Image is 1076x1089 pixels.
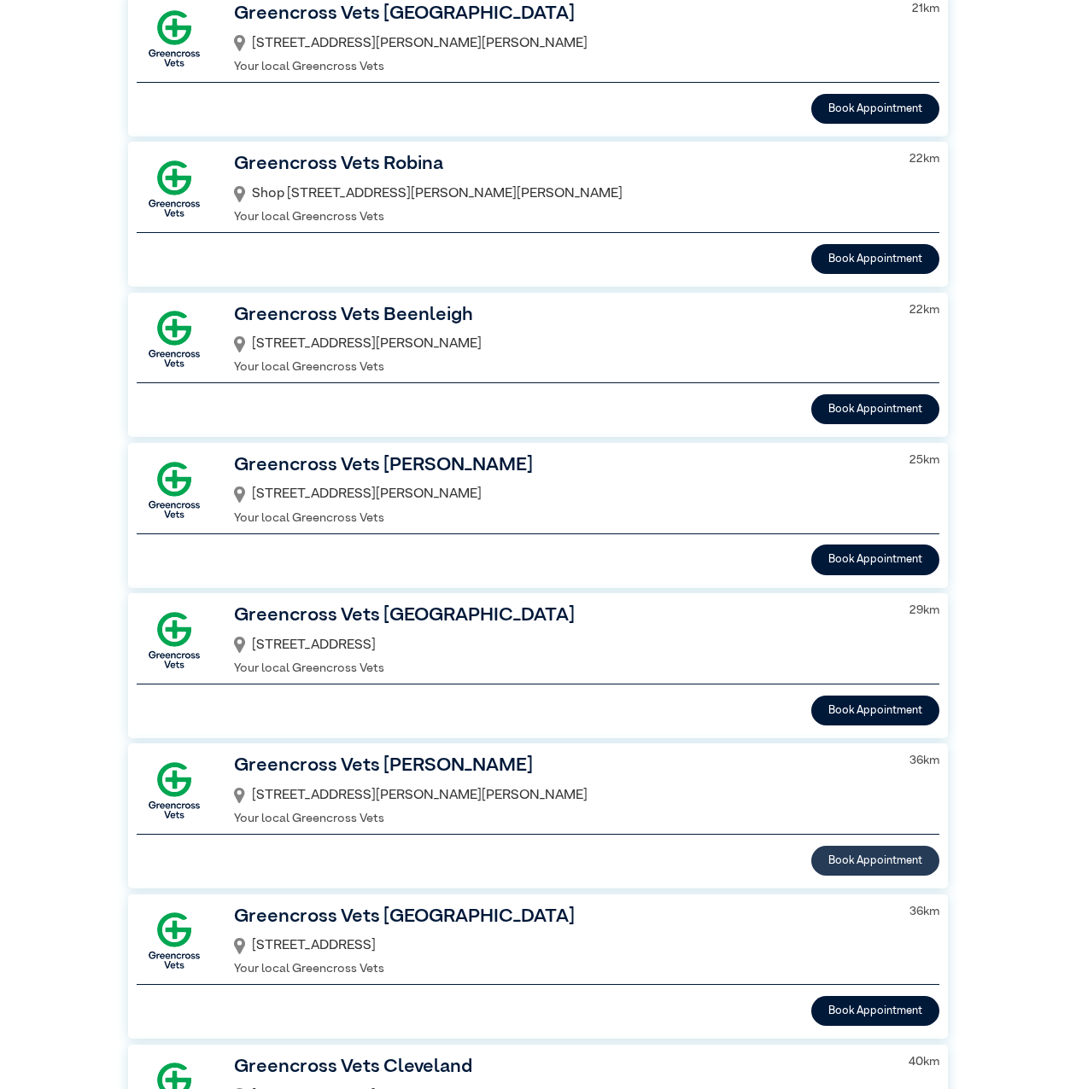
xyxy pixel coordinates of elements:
[234,1053,887,1082] h3: Greencross Vets Cleveland
[909,150,939,169] p: 22 km
[137,1,212,76] img: GX-Square.png
[909,752,939,771] p: 36 km
[137,903,212,978] img: GX-Square.png
[234,58,891,77] p: Your local Greencross Vets
[234,903,888,932] h3: Greencross Vets [GEOGRAPHIC_DATA]
[234,510,888,528] p: Your local Greencross Vets
[234,631,888,660] div: [STREET_ADDRESS]
[909,451,939,470] p: 25 km
[234,301,888,330] h3: Greencross Vets Beenleigh
[909,602,939,620] p: 29 km
[234,208,888,227] p: Your local Greencross Vets
[137,452,212,527] img: GX-Square.png
[234,660,888,678] p: Your local Greencross Vets
[234,179,888,208] div: Shop [STREET_ADDRESS][PERSON_NAME][PERSON_NAME]
[811,846,939,876] button: Book Appointment
[137,151,212,226] img: GX-Square.png
[909,301,939,320] p: 22 km
[234,451,888,480] h3: Greencross Vets [PERSON_NAME]
[234,752,888,781] h3: Greencross Vets [PERSON_NAME]
[811,996,939,1026] button: Book Appointment
[909,903,939,922] p: 36 km
[811,244,939,274] button: Book Appointment
[234,960,888,979] p: Your local Greencross Vets
[234,480,888,509] div: [STREET_ADDRESS][PERSON_NAME]
[234,602,888,631] h3: Greencross Vets [GEOGRAPHIC_DATA]
[137,753,212,828] img: GX-Square.png
[234,150,888,179] h3: Greencross Vets Robina
[137,301,212,376] img: GX-Square.png
[234,781,888,810] div: [STREET_ADDRESS][PERSON_NAME][PERSON_NAME]
[811,696,939,725] button: Book Appointment
[811,94,939,124] button: Book Appointment
[137,603,212,678] img: GX-Square.png
[234,29,891,58] div: [STREET_ADDRESS][PERSON_NAME][PERSON_NAME]
[234,931,888,960] div: [STREET_ADDRESS]
[234,329,888,358] div: [STREET_ADDRESS][PERSON_NAME]
[811,544,939,574] button: Book Appointment
[811,394,939,424] button: Book Appointment
[234,810,888,829] p: Your local Greencross Vets
[234,358,888,377] p: Your local Greencross Vets
[909,1053,939,1072] p: 40 km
